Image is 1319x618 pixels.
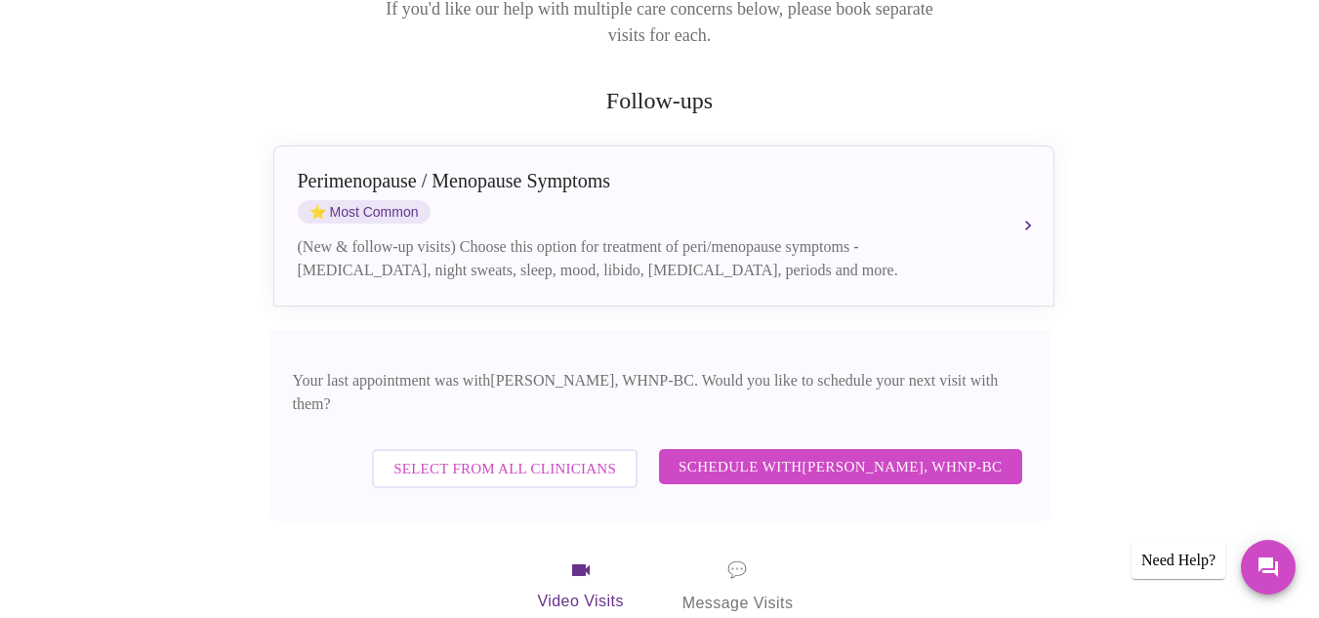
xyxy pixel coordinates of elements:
button: Select from All Clinicians [372,449,638,488]
h2: Follow-ups [269,88,1051,114]
span: Most Common [298,200,431,224]
span: message [727,556,747,584]
span: star [309,204,326,220]
button: Schedule with[PERSON_NAME], WHNP-BC [659,449,1022,484]
button: Messages [1241,540,1296,595]
span: Select from All Clinicians [393,456,616,481]
p: Your last appointment was with [PERSON_NAME], WHNP-BC . Would you like to schedule your next visi... [293,369,1027,416]
span: Video Visits [526,558,636,615]
div: (New & follow-up visits) Choose this option for treatment of peri/menopause symptoms - [MEDICAL_D... [298,235,991,282]
span: Schedule with [PERSON_NAME], WHNP-BC [679,454,1003,479]
div: Perimenopause / Menopause Symptoms [298,170,991,192]
div: Need Help? [1132,542,1225,579]
span: Message Visits [682,556,794,617]
button: Perimenopause / Menopause SymptomsstarMost Common(New & follow-up visits) Choose this option for ... [273,145,1054,307]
